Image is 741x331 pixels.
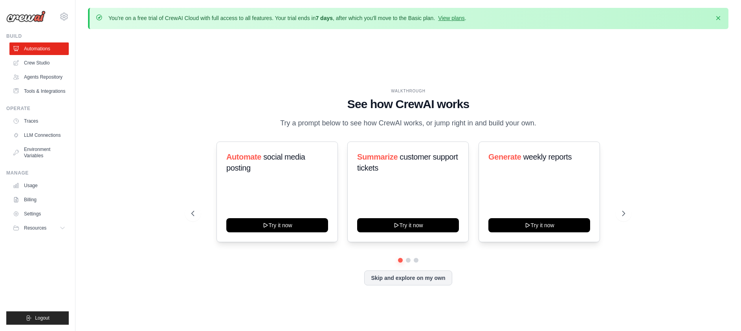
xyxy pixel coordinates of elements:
[9,115,69,127] a: Traces
[9,179,69,192] a: Usage
[523,153,571,161] span: weekly reports
[9,85,69,97] a: Tools & Integrations
[488,218,590,232] button: Try it now
[357,153,398,161] span: Summarize
[364,270,452,285] button: Skip and explore on my own
[24,225,46,231] span: Resources
[108,14,466,22] p: You're on a free trial of CrewAI Cloud with full access to all features. Your trial ends in , aft...
[9,143,69,162] a: Environment Variables
[9,129,69,142] a: LLM Connections
[9,208,69,220] a: Settings
[702,293,741,331] div: 聊天小组件
[226,153,261,161] span: Automate
[9,42,69,55] a: Automations
[226,153,305,172] span: social media posting
[35,315,50,321] span: Logout
[6,105,69,112] div: Operate
[9,71,69,83] a: Agents Repository
[9,193,69,206] a: Billing
[9,222,69,234] button: Resources
[702,293,741,331] iframe: Chat Widget
[9,57,69,69] a: Crew Studio
[6,170,69,176] div: Manage
[276,118,540,129] p: Try a prompt below to see how CrewAI works, or jump right in and build your own.
[357,218,459,232] button: Try it now
[357,153,458,172] span: customer support tickets
[438,15,464,21] a: View plans
[488,153,521,161] span: Generate
[6,11,46,22] img: Logo
[191,97,625,111] h1: See how CrewAI works
[315,15,333,21] strong: 7 days
[191,88,625,94] div: WALKTHROUGH
[226,218,328,232] button: Try it now
[6,33,69,39] div: Build
[6,311,69,325] button: Logout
